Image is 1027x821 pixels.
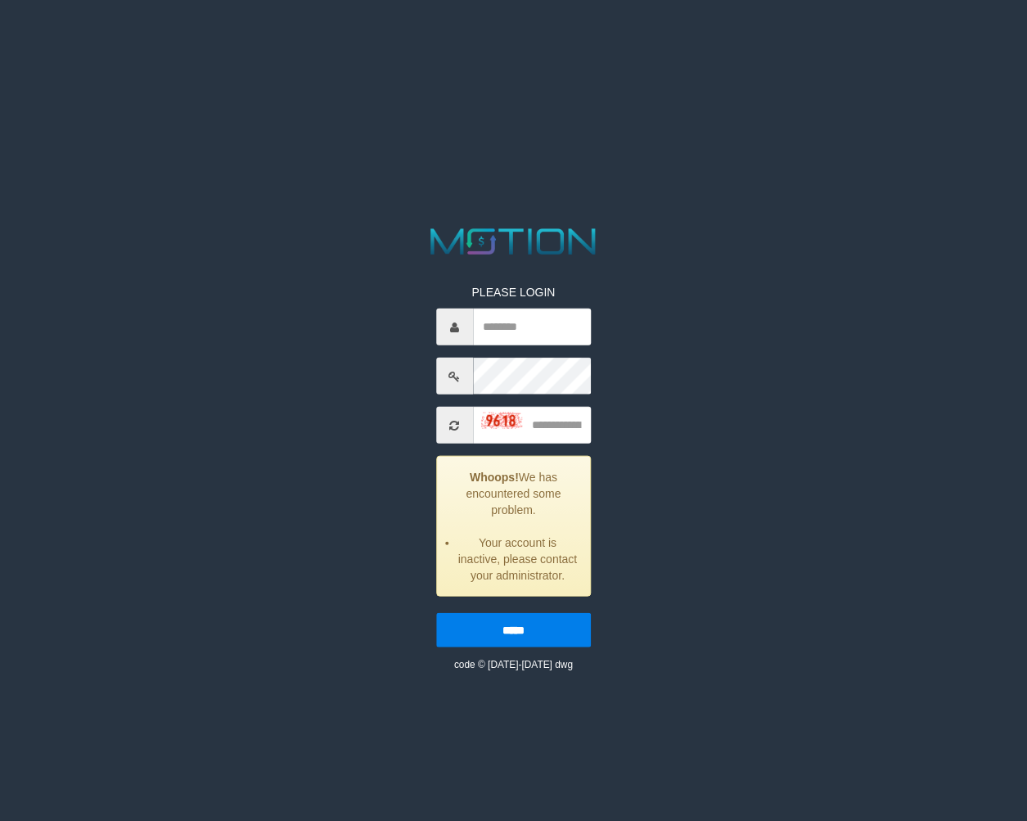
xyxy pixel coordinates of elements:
[454,659,573,670] small: code © [DATE]-[DATE] dwg
[436,456,591,597] div: We has encountered some problem.
[470,471,519,484] strong: Whoops!
[457,535,578,584] li: Your account is inactive, please contact your administrator.
[424,224,604,259] img: MOTION_logo.png
[481,412,522,428] img: captcha
[436,284,591,300] p: PLEASE LOGIN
